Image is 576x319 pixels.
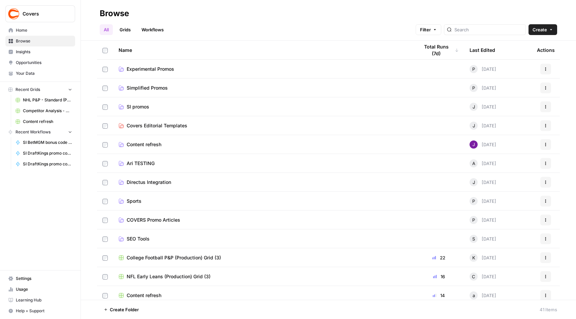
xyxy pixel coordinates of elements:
div: 14 [419,292,459,299]
div: [DATE] [470,103,496,111]
div: [DATE] [470,84,496,92]
span: Opportunities [16,60,72,66]
a: Competitor Analysis - URL Specific Grid [12,105,75,116]
span: J [473,122,475,129]
span: College Football P&P (Production) Grid (3) [127,254,221,261]
div: Total Runs (7d) [419,41,459,59]
div: [DATE] [470,65,496,73]
button: Create [529,24,557,35]
span: Ari TESTING [127,160,155,167]
span: Content refresh [127,141,161,148]
span: J [473,179,475,186]
div: Actions [537,41,555,59]
div: [DATE] [470,254,496,262]
span: S [472,235,475,242]
img: nj1ssy6o3lyd6ijko0eoja4aphzn [470,140,478,149]
div: Last Edited [470,41,495,59]
span: SI DraftKings promo code - Bet $5, get $200 if you win [23,161,72,167]
span: P [472,66,475,72]
span: Create Folder [110,306,139,313]
span: Sports [127,198,141,204]
div: 41 Items [540,306,557,313]
a: SI BetMGM bonus code articles [12,137,75,148]
span: SI promos [127,103,149,110]
button: Workspace: Covers [5,5,75,22]
span: Content refresh [23,119,72,125]
span: Simplified Promos [127,85,168,91]
a: Directus Integration [119,179,408,186]
a: Usage [5,284,75,295]
a: College Football P&P (Production) Grid (3) [119,254,408,261]
span: J [473,103,475,110]
div: Browse [100,8,129,19]
div: [DATE] [470,235,496,243]
div: 16 [419,273,459,280]
span: SI BetMGM bonus code articles [23,139,72,146]
a: NHL P&P - Standard (Production) Grid [12,95,75,105]
span: K [472,254,475,261]
span: Experimental Promos [127,66,174,72]
a: Opportunities [5,57,75,68]
a: SEO Tools [119,235,408,242]
a: Browse [5,36,75,46]
button: Recent Workflows [5,127,75,137]
span: Competitor Analysis - URL Specific Grid [23,108,72,114]
button: Recent Grids [5,85,75,95]
span: NFL Early Leans (Production) Grid (3) [127,273,211,280]
div: [DATE] [470,178,496,186]
span: Create [533,26,547,33]
span: Browse [16,38,72,44]
div: [DATE] [470,140,496,149]
span: Help + Support [16,308,72,314]
span: Covers Editorial Templates [127,122,187,129]
a: Learning Hub [5,295,75,306]
span: SI DraftKings promo code articles [23,150,72,156]
a: Content refresh [119,292,408,299]
button: Help + Support [5,306,75,316]
a: NFL Early Leans (Production) Grid (3) [119,273,408,280]
a: Insights [5,46,75,57]
a: COVERS Promo Articles [119,217,408,223]
a: Experimental Promos [119,66,408,72]
button: Create Folder [100,304,143,315]
span: Insights [16,49,72,55]
a: Grids [116,24,135,35]
span: Usage [16,286,72,292]
span: P [472,85,475,91]
a: Content refresh [119,141,408,148]
a: Workflows [137,24,168,35]
a: SI DraftKings promo code articles [12,148,75,159]
a: Home [5,25,75,36]
span: C [472,273,475,280]
span: COVERS Promo Articles [127,217,180,223]
span: Filter [420,26,431,33]
span: Settings [16,276,72,282]
a: All [100,24,113,35]
div: [DATE] [470,291,496,299]
span: P [472,198,475,204]
a: Ari TESTING [119,160,408,167]
span: Recent Grids [15,87,40,93]
div: [DATE] [470,216,496,224]
div: [DATE] [470,122,496,130]
a: Simplified Promos [119,85,408,91]
span: Content refresh [127,292,161,299]
span: Home [16,27,72,33]
a: Covers Editorial Templates [119,122,408,129]
span: Your Data [16,70,72,76]
div: [DATE] [470,159,496,167]
span: P [472,217,475,223]
a: Your Data [5,68,75,79]
a: SI DraftKings promo code - Bet $5, get $200 if you win [12,159,75,169]
a: Content refresh [12,116,75,127]
input: Search [454,26,523,33]
span: Directus Integration [127,179,171,186]
a: SI promos [119,103,408,110]
span: Recent Workflows [15,129,51,135]
button: Filter [416,24,441,35]
span: NHL P&P - Standard (Production) Grid [23,97,72,103]
span: Covers [23,10,63,17]
div: [DATE] [470,197,496,205]
span: SEO Tools [127,235,150,242]
div: Name [119,41,408,59]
